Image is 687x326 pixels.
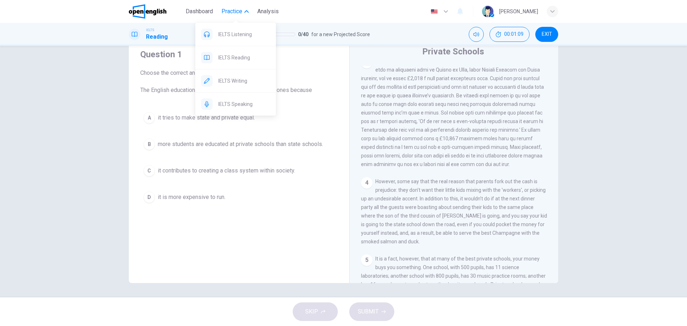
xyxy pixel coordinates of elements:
div: 5 [361,254,372,266]
button: Ait tries to make state and private equal. [140,109,338,127]
div: Mute [469,27,484,42]
span: for a new Projected Score [311,30,370,39]
h4: Private Schools [422,46,484,57]
span: more students are educated at private schools than state schools. [158,140,323,149]
button: Dit is more expensive to run. [140,188,338,206]
div: IELTS Reading [195,46,276,69]
span: Choose the correct answer, , , or . The English educational system differs from the other ones be... [140,69,338,94]
button: 00:01:09 [489,27,530,42]
span: EXIT [542,31,552,37]
div: A [143,112,155,123]
span: IELTS Speaking [218,100,270,108]
img: Profile picture [482,6,493,17]
div: Hide [489,27,530,42]
span: Dashboard [186,7,213,16]
span: It is a fact, however, that at many of the best private schools, your money buys you something. O... [361,256,546,305]
div: B [143,138,155,150]
span: it is more expensive to run. [158,193,225,201]
div: D [143,191,155,203]
button: EXIT [535,27,558,42]
span: 00:01:09 [504,31,523,37]
span: Analysis [257,7,279,16]
button: Cit contributes to creating a class system within society. [140,162,338,180]
div: C [143,165,155,176]
span: IELTS Reading [218,53,270,62]
button: Practice [219,5,252,18]
h4: Question 1 [140,49,338,60]
span: it tries to make state and private equal. [158,113,255,122]
button: Analysis [254,5,282,18]
span: it contributes to creating a class system within society. [158,166,295,175]
div: 4 [361,177,372,189]
img: OpenEnglish logo [129,4,166,19]
img: en [430,9,439,14]
span: Loremip dolorsi ame consecteturadi elitseddo, eiusm te inci ut £40,599 l etdo ma aliquaeni admi v... [361,58,544,167]
span: Practice [221,7,242,16]
button: Bmore students are educated at private schools than state schools. [140,135,338,153]
button: Dashboard [183,5,216,18]
div: IELTS Speaking [195,93,276,116]
a: OpenEnglish logo [129,4,183,19]
span: IELTS Listening [218,30,270,39]
h1: Reading [146,33,168,41]
span: IELTS Writing [218,77,270,85]
span: IELTS [146,28,154,33]
span: 0 / 40 [298,30,308,39]
div: [PERSON_NAME] [499,7,538,16]
div: IELTS Listening [195,23,276,46]
span: However, some say that the real reason that parents fork out the cash is prejudice: they don’t wa... [361,179,547,244]
div: IELTS Writing [195,69,276,92]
